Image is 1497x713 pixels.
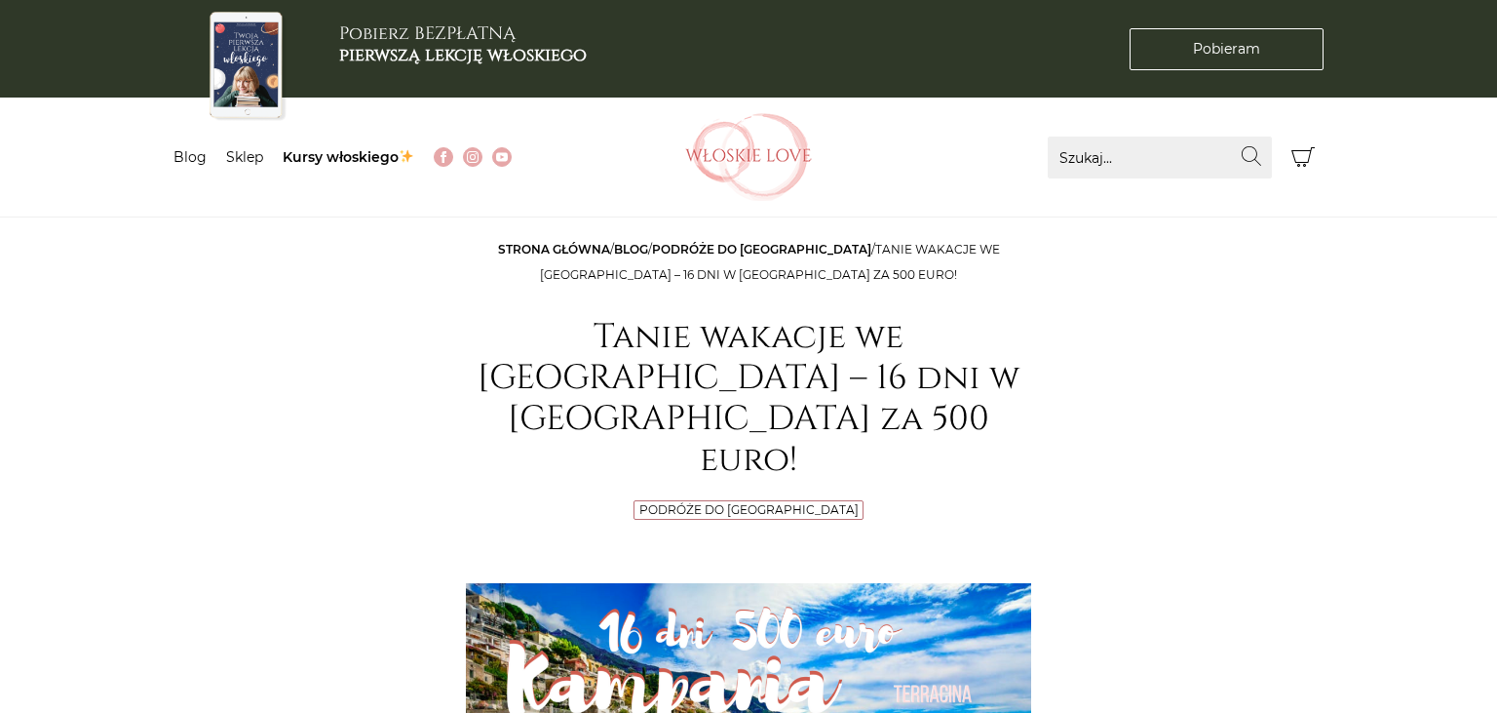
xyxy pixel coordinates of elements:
[639,502,859,517] a: Podróże do [GEOGRAPHIC_DATA]
[1193,39,1260,59] span: Pobieram
[339,43,587,67] b: pierwszą lekcję włoskiego
[226,148,263,166] a: Sklep
[400,149,413,163] img: ✨
[652,242,871,257] a: Podróże do [GEOGRAPHIC_DATA]
[1282,137,1324,178] button: Koszyk
[283,148,414,166] a: Kursy włoskiego
[1048,137,1272,178] input: Szukaj...
[498,242,1000,282] span: / / /
[685,113,812,201] img: Włoskielove
[173,148,207,166] a: Blog
[339,23,587,65] h3: Pobierz BEZPŁATNĄ
[614,242,648,257] a: Blog
[498,242,610,257] a: Strona główna
[1130,28,1324,70] a: Pobieram
[466,317,1031,481] h1: Tanie wakacje we [GEOGRAPHIC_DATA] – 16 dni w [GEOGRAPHIC_DATA] za 500 euro!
